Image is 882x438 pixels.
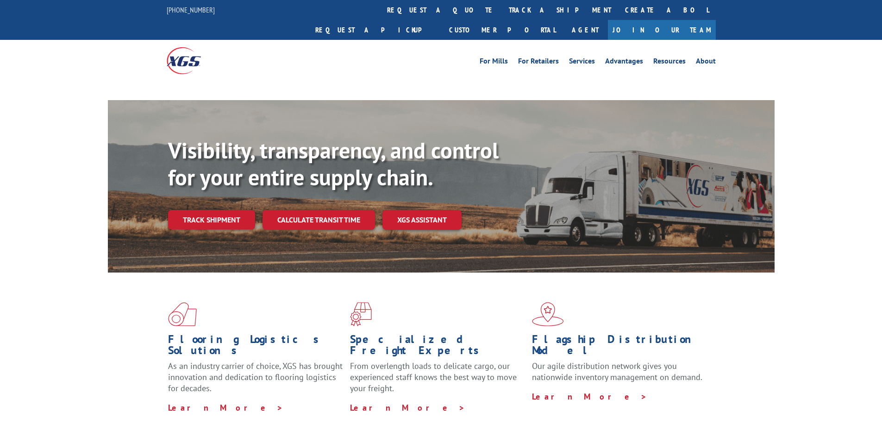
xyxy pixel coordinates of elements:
a: [PHONE_NUMBER] [167,5,215,14]
img: xgs-icon-total-supply-chain-intelligence-red [168,302,197,326]
a: Track shipment [168,210,255,229]
span: As an industry carrier of choice, XGS has brought innovation and dedication to flooring logistics... [168,361,343,394]
a: Request a pickup [308,20,442,40]
a: Learn More > [168,402,283,413]
a: Agent [563,20,608,40]
a: Calculate transit time [263,210,375,230]
a: Learn More > [350,402,465,413]
img: xgs-icon-focused-on-flooring-red [350,302,372,326]
a: For Retailers [518,57,559,68]
span: Our agile distribution network gives you nationwide inventory management on demand. [532,361,702,382]
a: About [696,57,716,68]
b: Visibility, transparency, and control for your entire supply chain. [168,136,499,191]
img: xgs-icon-flagship-distribution-model-red [532,302,564,326]
a: XGS ASSISTANT [382,210,462,230]
a: Customer Portal [442,20,563,40]
p: From overlength loads to delicate cargo, our experienced staff knows the best way to move your fr... [350,361,525,402]
a: For Mills [480,57,508,68]
a: Advantages [605,57,643,68]
h1: Flooring Logistics Solutions [168,334,343,361]
h1: Specialized Freight Experts [350,334,525,361]
a: Join Our Team [608,20,716,40]
a: Resources [653,57,686,68]
a: Services [569,57,595,68]
a: Learn More > [532,391,647,402]
h1: Flagship Distribution Model [532,334,707,361]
